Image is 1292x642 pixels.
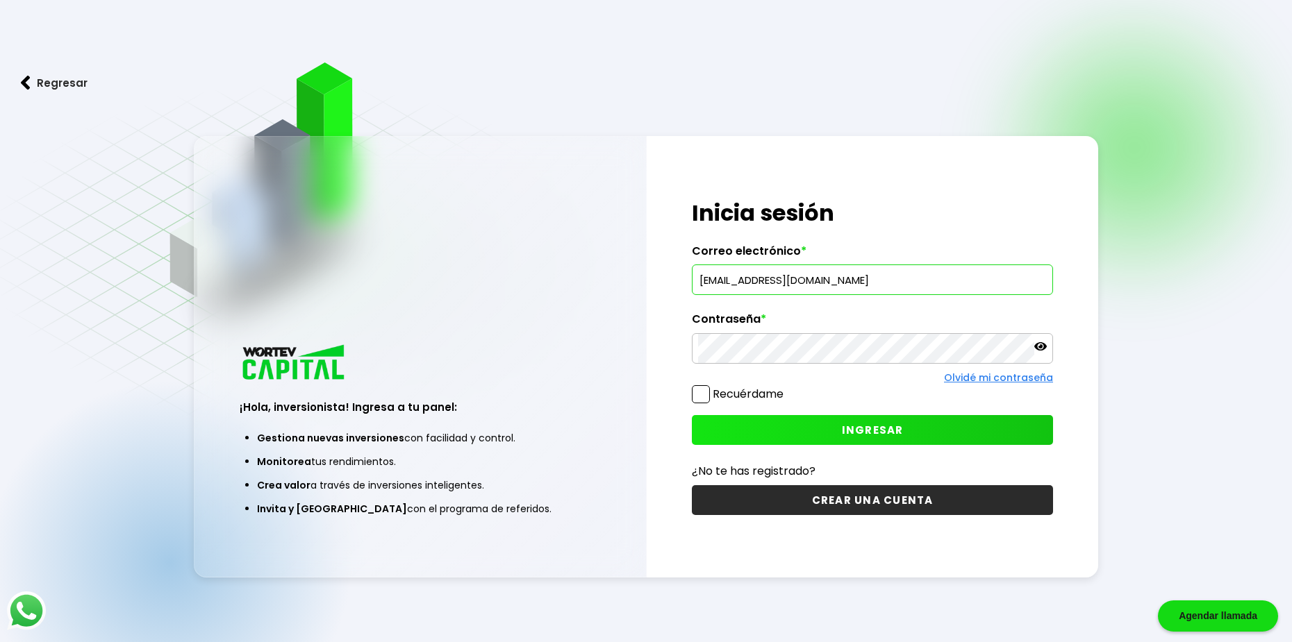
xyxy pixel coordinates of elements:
[698,265,1047,294] input: hola@wortev.capital
[692,415,1053,445] button: INGRESAR
[257,431,404,445] span: Gestiona nuevas inversiones
[257,497,583,521] li: con el programa de referidos.
[240,343,349,384] img: logo_wortev_capital
[692,312,1053,333] label: Contraseña
[257,473,583,497] li: a través de inversiones inteligentes.
[692,244,1053,265] label: Correo electrónico
[692,462,1053,480] p: ¿No te has registrado?
[257,450,583,473] li: tus rendimientos.
[842,423,904,437] span: INGRESAR
[21,76,31,90] img: flecha izquierda
[240,399,601,415] h3: ¡Hola, inversionista! Ingresa a tu panel:
[692,462,1053,515] a: ¿No te has registrado?CREAR UNA CUENTA
[257,502,407,516] span: Invita y [GEOGRAPHIC_DATA]
[257,426,583,450] li: con facilidad y control.
[713,386,784,402] label: Recuérdame
[1158,600,1278,632] div: Agendar llamada
[257,478,310,492] span: Crea valor
[692,196,1053,230] h1: Inicia sesión
[7,591,46,630] img: logos_whatsapp-icon.242b2217.svg
[257,455,311,468] span: Monitorea
[944,371,1053,385] a: Olvidé mi contraseña
[692,485,1053,515] button: CREAR UNA CUENTA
